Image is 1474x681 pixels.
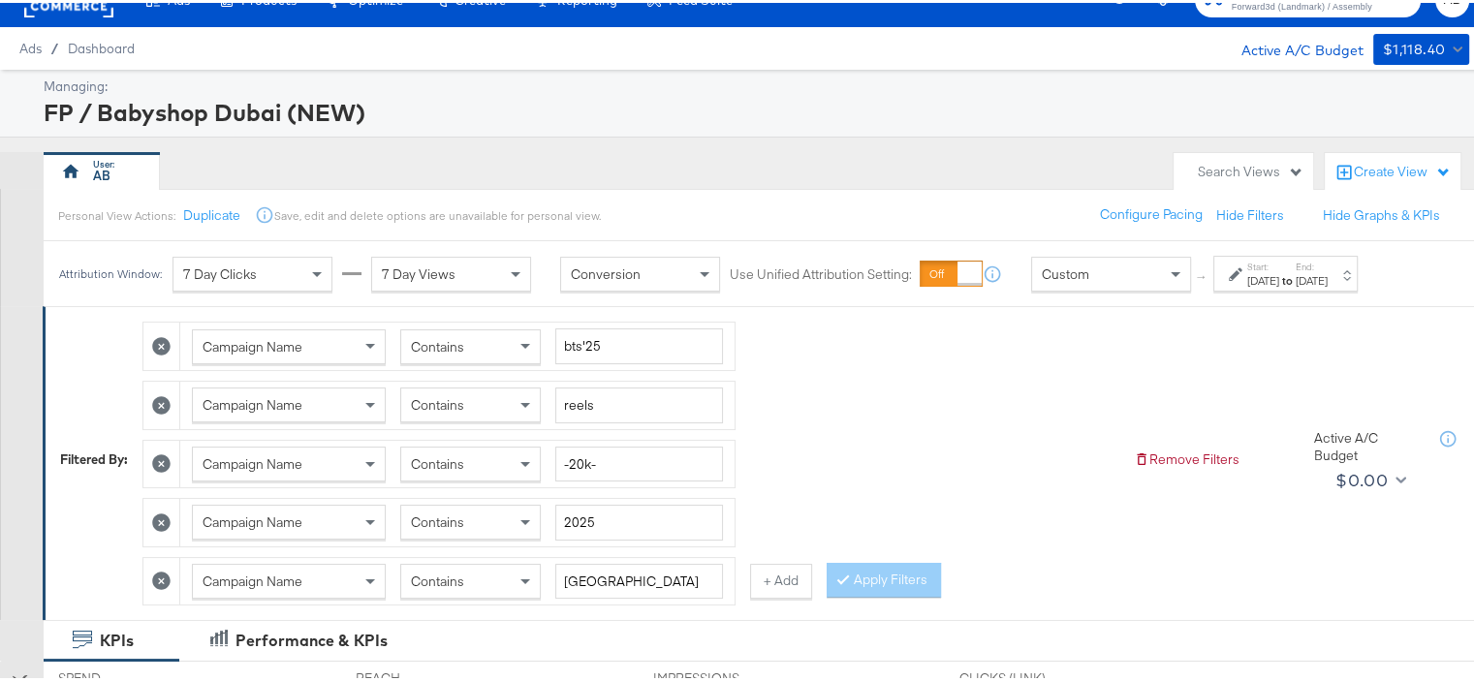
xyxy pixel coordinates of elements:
[555,325,723,361] input: Enter a search term
[571,263,641,280] span: Conversion
[203,570,302,587] span: Campaign Name
[1373,31,1469,62] button: $1,118.40
[58,264,163,278] div: Attribution Window:
[19,38,42,53] span: Ads
[274,205,601,221] div: Save, edit and delete options are unavailable for personal view.
[1193,271,1211,278] span: ↑
[1323,203,1440,222] button: Hide Graphs & KPIs
[235,627,388,649] div: Performance & KPIs
[1198,160,1303,178] div: Search Views
[411,335,464,353] span: Contains
[555,444,723,480] input: Enter a search term
[1296,258,1328,270] label: End:
[183,263,257,280] span: 7 Day Clicks
[1328,462,1410,493] button: $0.00
[1279,270,1296,285] strong: to
[1314,426,1421,462] div: Active A/C Budget
[555,561,723,597] input: Enter a search term
[555,385,723,420] input: Enter a search term
[1221,31,1364,60] div: Active A/C Budget
[750,561,812,596] button: + Add
[1247,258,1279,270] label: Start:
[44,93,1464,126] div: FP / Babyshop Dubai (NEW)
[411,570,464,587] span: Contains
[44,75,1464,93] div: Managing:
[382,263,455,280] span: 7 Day Views
[1086,195,1216,230] button: Configure Pacing
[203,393,302,411] span: Campaign Name
[203,511,302,528] span: Campaign Name
[1296,270,1328,286] div: [DATE]
[42,38,68,53] span: /
[1134,448,1239,466] button: Remove Filters
[68,38,135,53] a: Dashboard
[203,335,302,353] span: Campaign Name
[555,502,723,538] input: Enter a search term
[1383,35,1446,59] div: $1,118.40
[183,203,240,222] button: Duplicate
[730,263,912,281] label: Use Unified Attribution Setting:
[1216,203,1284,222] button: Hide Filters
[411,393,464,411] span: Contains
[411,452,464,470] span: Contains
[1042,263,1089,280] span: Custom
[1354,160,1451,179] div: Create View
[58,205,175,221] div: Personal View Actions:
[1247,270,1279,286] div: [DATE]
[100,627,134,649] div: KPIs
[1335,463,1388,492] div: $0.00
[93,164,110,182] div: AB
[411,511,464,528] span: Contains
[60,448,128,466] div: Filtered By:
[203,452,302,470] span: Campaign Name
